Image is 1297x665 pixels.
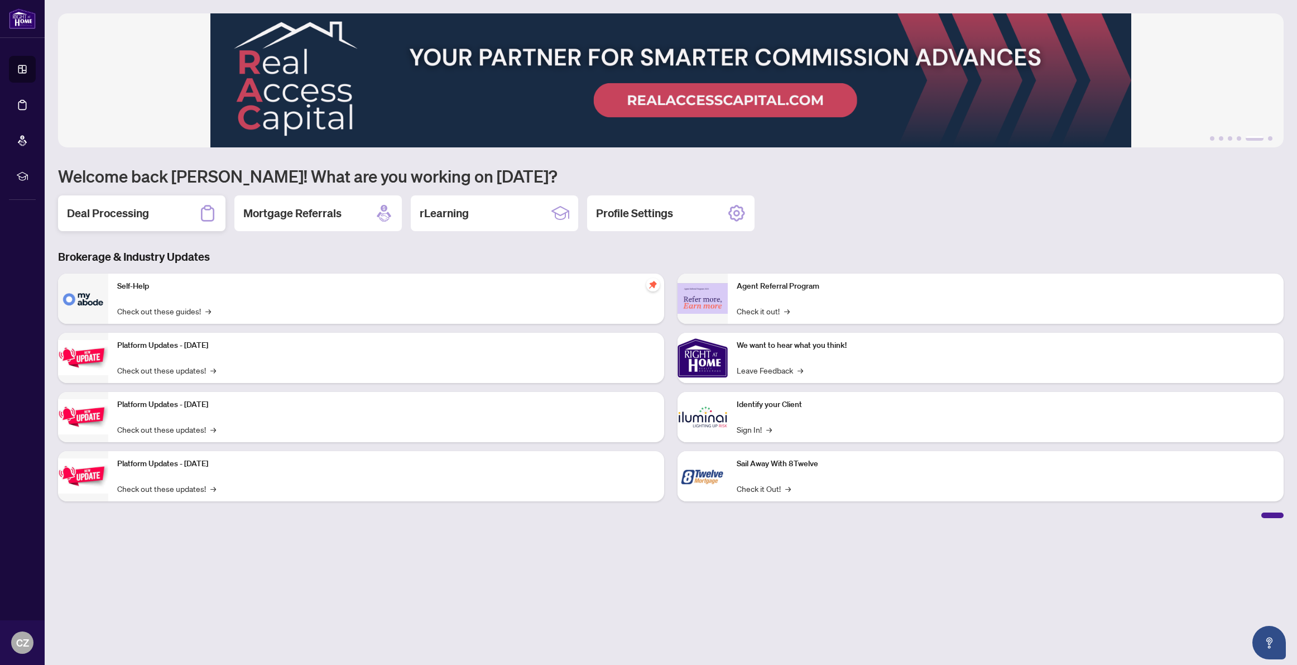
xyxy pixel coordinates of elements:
a: Check out these updates!→ [117,423,216,436]
img: Platform Updates - July 8, 2025 [58,399,108,434]
span: → [210,423,216,436]
p: We want to hear what you think! [737,339,1275,352]
span: → [784,305,790,317]
span: → [210,482,216,495]
a: Check it out!→ [737,305,790,317]
img: Platform Updates - June 23, 2025 [58,458,108,494]
h2: Mortgage Referrals [243,205,342,221]
span: → [785,482,791,495]
a: Check it Out!→ [737,482,791,495]
h2: Profile Settings [596,205,673,221]
img: Self-Help [58,274,108,324]
span: CZ [16,635,29,650]
h2: Deal Processing [67,205,149,221]
p: Agent Referral Program [737,280,1275,293]
h3: Brokerage & Industry Updates [58,249,1284,265]
img: Sail Away With 8Twelve [678,451,728,501]
button: 3 [1228,136,1232,141]
img: Identify your Client [678,392,728,442]
p: Identify your Client [737,399,1275,411]
button: 2 [1219,136,1223,141]
a: Leave Feedback→ [737,364,803,376]
img: logo [9,8,36,29]
span: → [210,364,216,376]
button: Open asap [1252,626,1286,659]
button: 6 [1268,136,1272,141]
span: → [766,423,772,436]
img: Agent Referral Program [678,283,728,314]
span: pushpin [646,278,660,291]
a: Sign In!→ [737,423,772,436]
p: Platform Updates - [DATE] [117,339,655,352]
img: Slide 4 [58,13,1284,147]
span: → [798,364,803,376]
span: → [205,305,211,317]
img: We want to hear what you think! [678,333,728,383]
p: Sail Away With 8Twelve [737,458,1275,470]
button: 5 [1246,136,1264,141]
a: Check out these updates!→ [117,364,216,376]
a: Check out these updates!→ [117,482,216,495]
img: Platform Updates - July 21, 2025 [58,340,108,375]
h2: rLearning [420,205,469,221]
button: 1 [1210,136,1214,141]
a: Check out these guides!→ [117,305,211,317]
p: Platform Updates - [DATE] [117,458,655,470]
p: Platform Updates - [DATE] [117,399,655,411]
button: 4 [1237,136,1241,141]
p: Self-Help [117,280,655,293]
h1: Welcome back [PERSON_NAME]! What are you working on [DATE]? [58,165,1284,186]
